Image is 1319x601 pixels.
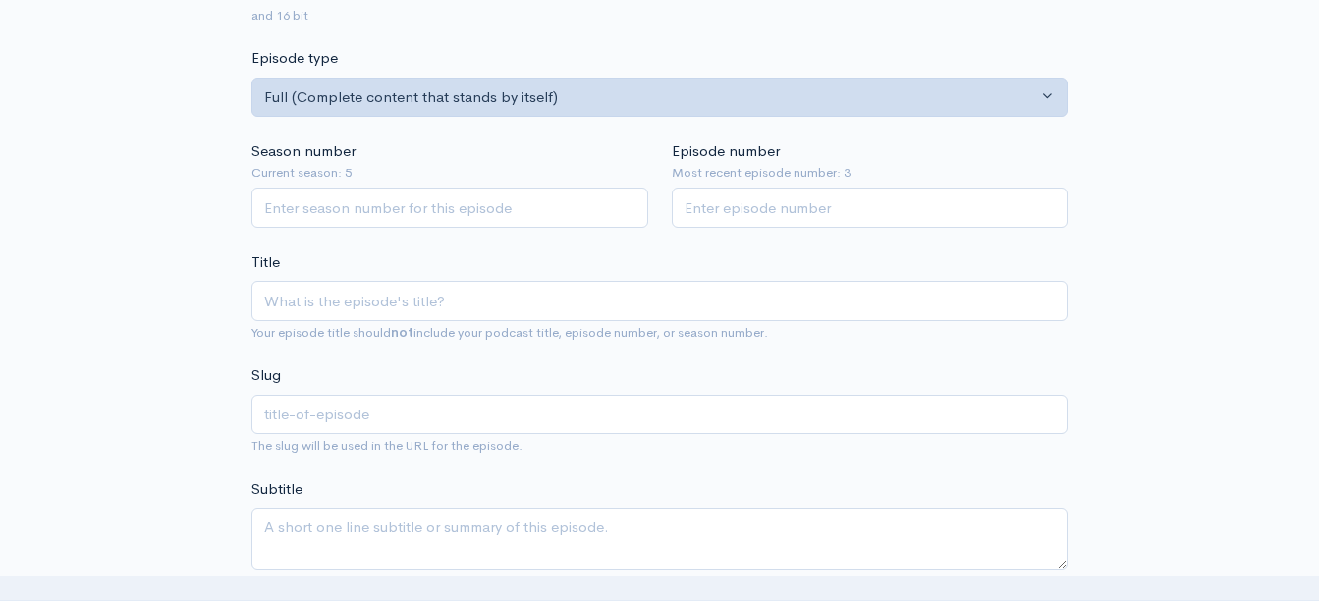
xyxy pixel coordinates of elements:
[251,573,738,589] small: No need to repeat the main title of the episode, it's best to add a little more context.
[251,163,648,183] small: Current season: 5
[251,78,1068,118] button: Full (Complete content that stands by itself)
[251,281,1068,321] input: What is the episode's title?
[391,324,413,341] strong: not
[251,47,338,70] label: Episode type
[251,324,768,341] small: Your episode title should include your podcast title, episode number, or season number.
[672,163,1069,183] small: Most recent episode number: 3
[251,140,356,163] label: Season number
[251,188,648,228] input: Enter season number for this episode
[672,140,780,163] label: Episode number
[251,478,302,501] label: Subtitle
[251,251,280,274] label: Title
[251,364,281,387] label: Slug
[251,395,1068,435] input: title-of-episode
[264,86,1037,109] div: Full (Complete content that stands by itself)
[251,437,522,454] small: The slug will be used in the URL for the episode.
[672,188,1069,228] input: Enter episode number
